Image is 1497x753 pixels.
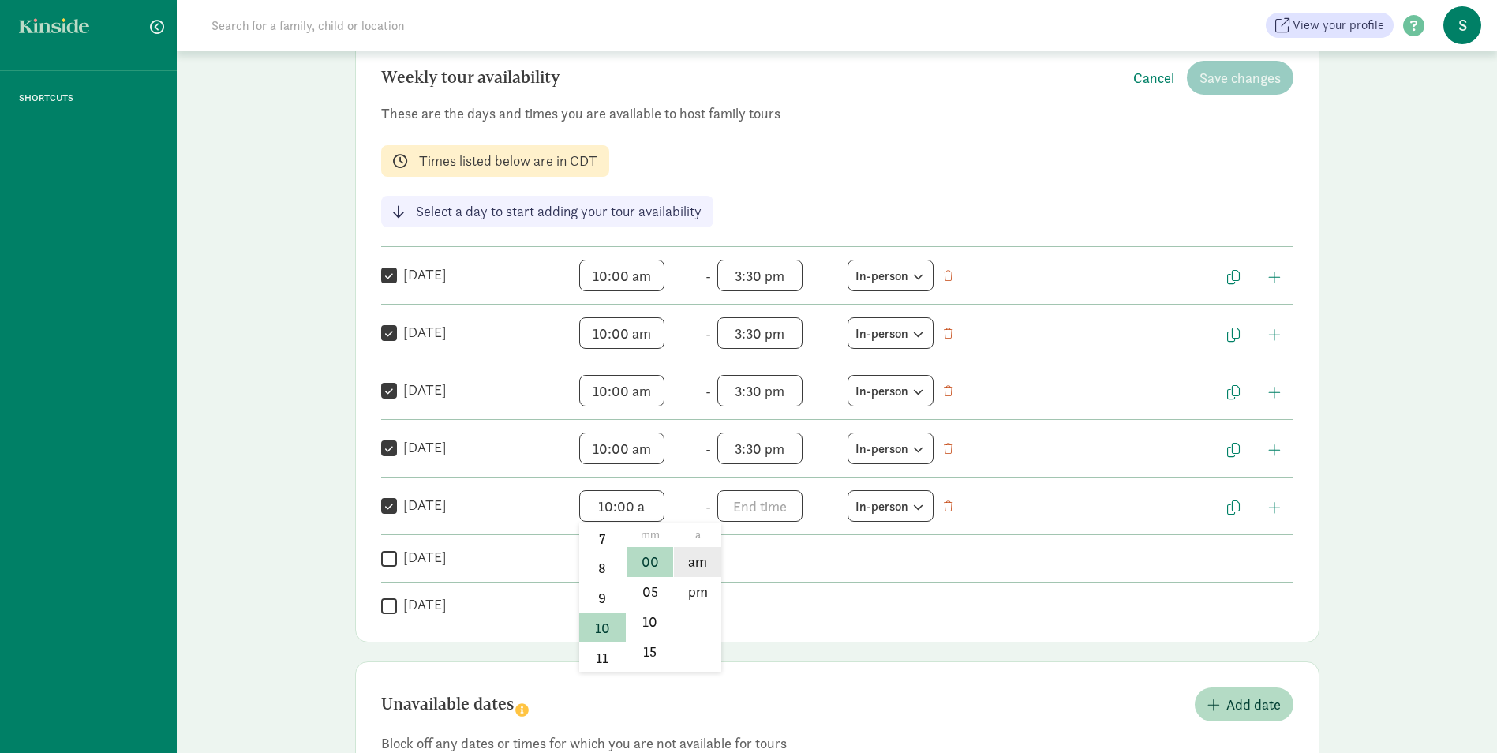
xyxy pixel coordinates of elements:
li: 11 [579,642,626,672]
li: 10 [627,606,673,636]
li: 15 [627,636,673,666]
li: am [674,547,720,577]
li: 00 [627,547,673,577]
li: 7 [579,523,626,553]
li: 20 [627,666,673,696]
li: pm [674,577,720,607]
a: View your profile [1266,13,1394,38]
span: View your profile [1293,16,1384,35]
iframe: Chat Widget [1418,677,1497,753]
li: 05 [627,577,673,607]
li: mm [627,523,673,547]
li: 10 [579,613,626,643]
li: 8 [579,553,626,583]
span: s [1443,6,1481,44]
input: Search for a family, child or location [202,9,645,41]
li: a [674,523,720,547]
li: 9 [579,583,626,613]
